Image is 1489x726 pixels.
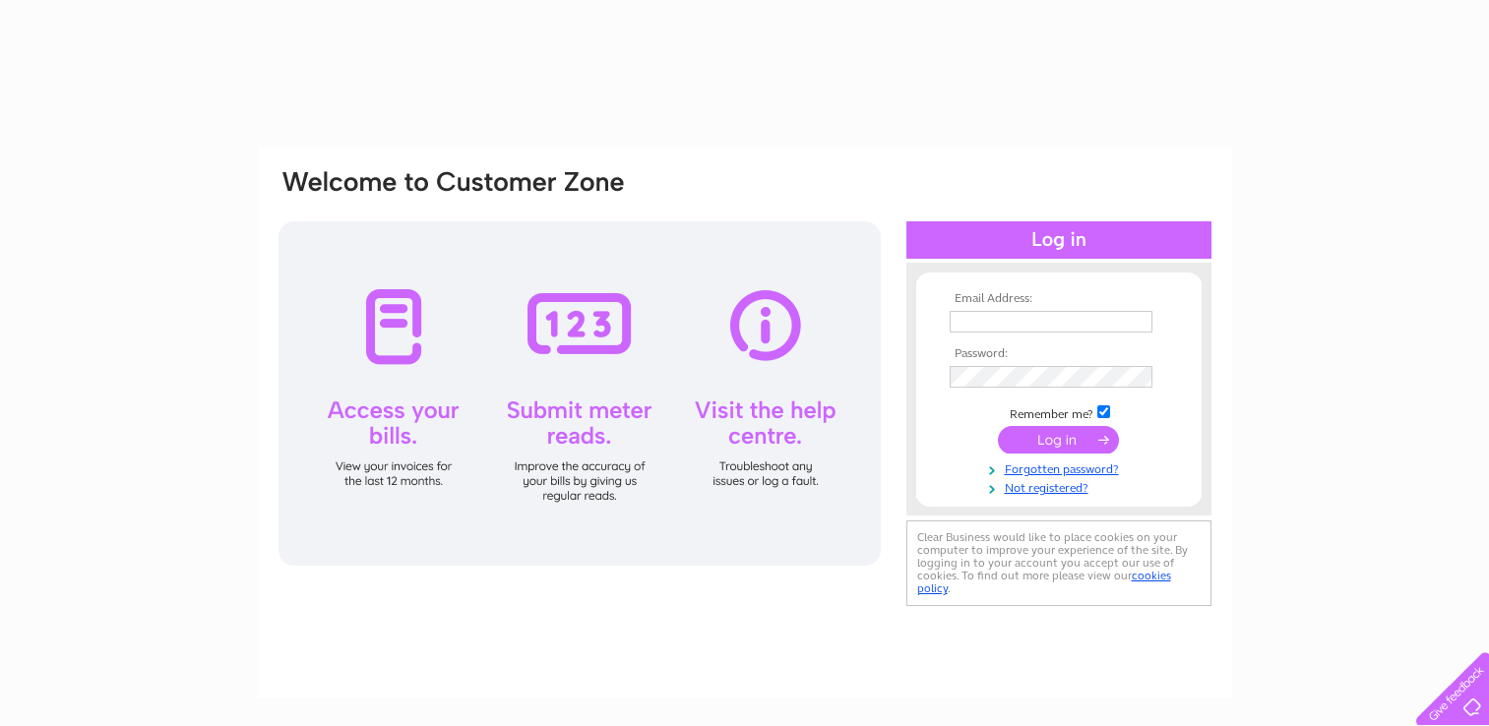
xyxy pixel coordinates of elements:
a: Forgotten password? [950,458,1173,477]
a: cookies policy [917,569,1171,595]
th: Email Address: [945,292,1173,306]
div: Clear Business would like to place cookies on your computer to improve your experience of the sit... [906,520,1211,606]
input: Submit [998,426,1119,454]
th: Password: [945,347,1173,361]
a: Not registered? [950,477,1173,496]
td: Remember me? [945,402,1173,422]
